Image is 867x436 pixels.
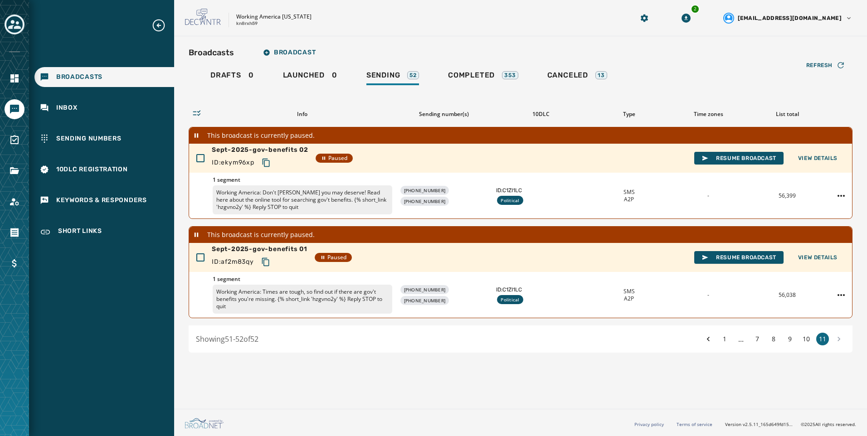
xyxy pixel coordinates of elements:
[213,276,392,283] span: 1 segment
[735,334,747,344] span: ...
[399,111,489,118] div: Sending number(s)
[677,421,712,427] a: Terms of service
[5,15,24,34] button: Toggle account select drawer
[791,251,845,264] button: View Details
[210,71,241,80] span: Drafts
[623,189,635,196] span: SMS
[212,145,308,155] span: Sept-2025-gov-benefits 02
[441,66,526,87] a: Completed353
[738,15,842,22] span: [EMAIL_ADDRESS][DOMAIN_NAME]
[624,196,634,203] span: A2P
[743,421,794,428] span: v2.5.11_165d649fd1592c218755210ebffa1e5a55c3084e
[276,66,345,87] a: Launched0
[801,421,856,427] span: © 2025 All rights reserved.
[283,71,337,85] div: 0
[834,288,848,302] button: Sept-2025-gov-benefits 01 action menu
[672,192,744,199] div: -
[496,111,586,118] div: 10DLC
[34,160,174,179] a: Navigate to 10DLC Registration
[400,285,449,294] div: [PHONE_NUMBER]
[5,99,24,119] a: Navigate to Messaging
[34,129,174,149] a: Navigate to Sending Numbers
[798,155,838,162] span: View Details
[151,18,173,33] button: Expand sub nav menu
[56,196,147,205] span: Keywords & Responders
[834,189,848,203] button: Sept-2025-gov-benefits 02 action menu
[701,155,776,162] span: Resume Broadcast
[636,10,653,26] button: Manage global settings
[767,333,780,345] button: 8
[236,13,312,20] p: Working America [US_STATE]
[5,161,24,181] a: Navigate to Files
[400,296,449,305] div: [PHONE_NUMBER]
[258,155,274,171] button: Copy text to clipboard
[595,71,607,79] div: 13
[791,152,845,165] button: View Details
[359,66,426,87] a: Sending52
[58,227,102,237] span: Short Links
[540,66,614,87] a: Canceled13
[283,71,325,80] span: Launched
[701,254,776,261] span: Resume Broadcast
[725,421,794,428] span: Version
[213,285,392,314] p: Working America: Times are tough, so find out if there are gov't benefits you're missing. {% shor...
[263,49,316,56] span: Broadcast
[751,333,764,345] button: 7
[400,197,449,206] div: [PHONE_NUMBER]
[691,5,700,14] div: 2
[806,62,833,69] span: Refresh
[694,251,784,264] button: Resume Broadcast
[5,192,24,212] a: Navigate to Account
[34,221,174,243] a: Navigate to Short Links
[34,67,174,87] a: Navigate to Broadcasts
[56,73,102,82] span: Broadcasts
[672,291,744,299] div: -
[672,111,745,118] div: Time zones
[210,71,254,85] div: 0
[751,192,823,199] div: 56,399
[678,10,694,26] button: Download Menu
[798,254,838,261] span: View Details
[213,176,392,184] span: 1 segment
[496,187,586,194] span: ID: C1ZI1LC
[623,288,635,295] span: SMS
[256,44,323,62] button: Broadcast
[189,46,234,59] h2: Broadcasts
[400,186,449,195] div: [PHONE_NUMBER]
[213,185,392,214] p: Working America: Don't [PERSON_NAME] you may deserve! Read here about the online tool for searchi...
[720,9,856,27] button: User settings
[784,333,796,345] button: 9
[34,190,174,210] a: Navigate to Keywords & Responders
[718,333,731,345] button: 1
[547,71,588,80] span: Canceled
[321,155,347,162] span: Paused
[593,111,665,118] div: Type
[448,71,495,80] span: Completed
[751,291,823,299] div: 56,038
[203,66,261,87] a: Drafts0
[258,254,274,270] button: Copy text to clipboard
[212,245,307,254] span: Sept-2025-gov-benefits 01
[407,71,419,79] div: 52
[5,253,24,273] a: Navigate to Billing
[189,127,852,144] div: This broadcast is currently paused.
[212,111,392,118] div: Info
[496,286,586,293] span: ID: C1ZI1LC
[196,334,258,344] span: Showing 51 - 52 of 52
[366,71,400,80] span: Sending
[56,165,128,174] span: 10DLC Registration
[751,111,823,118] div: List total
[5,130,24,150] a: Navigate to Surveys
[502,71,518,79] div: 353
[624,295,634,302] span: A2P
[56,134,122,143] span: Sending Numbers
[5,68,24,88] a: Navigate to Home
[34,98,174,118] a: Navigate to Inbox
[497,295,523,304] div: Political
[56,103,78,112] span: Inbox
[799,58,852,73] button: Refresh
[816,333,829,345] button: 11
[212,257,254,266] span: ID: af2m83qy
[189,227,852,243] div: This broadcast is currently paused.
[497,196,523,205] div: Political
